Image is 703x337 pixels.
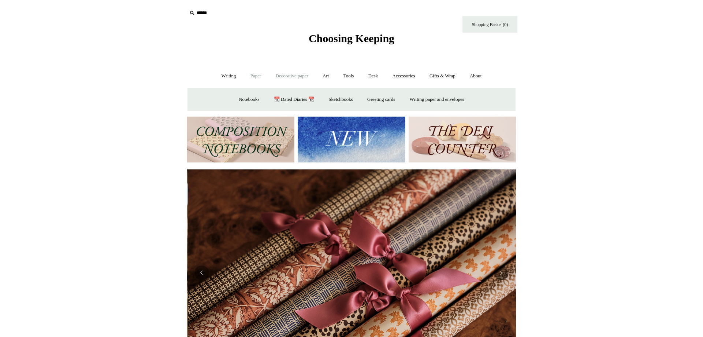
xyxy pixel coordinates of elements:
a: 📆 Dated Diaries 📆 [267,90,321,109]
img: The Deli Counter [409,117,516,162]
a: Writing paper and envelopes [403,90,471,109]
button: Previous [194,265,209,280]
a: Shopping Basket (0) [462,16,517,33]
a: Choosing Keeping [309,38,394,43]
button: Next [494,265,509,280]
span: Choosing Keeping [309,32,394,44]
img: 202302 Composition ledgers.jpg__PID:69722ee6-fa44-49dd-a067-31375e5d54ec [187,117,294,162]
a: Tools [337,66,361,86]
a: Art [316,66,335,86]
a: About [463,66,488,86]
a: Desk [362,66,385,86]
img: New.jpg__PID:f73bdf93-380a-4a35-bcfe-7823039498e1 [298,117,405,162]
a: Writing [215,66,243,86]
a: Greeting cards [361,90,402,109]
a: Sketchbooks [322,90,359,109]
a: Notebooks [232,90,266,109]
a: Accessories [386,66,422,86]
a: Paper [244,66,268,86]
a: Gifts & Wrap [423,66,462,86]
a: Decorative paper [269,66,315,86]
